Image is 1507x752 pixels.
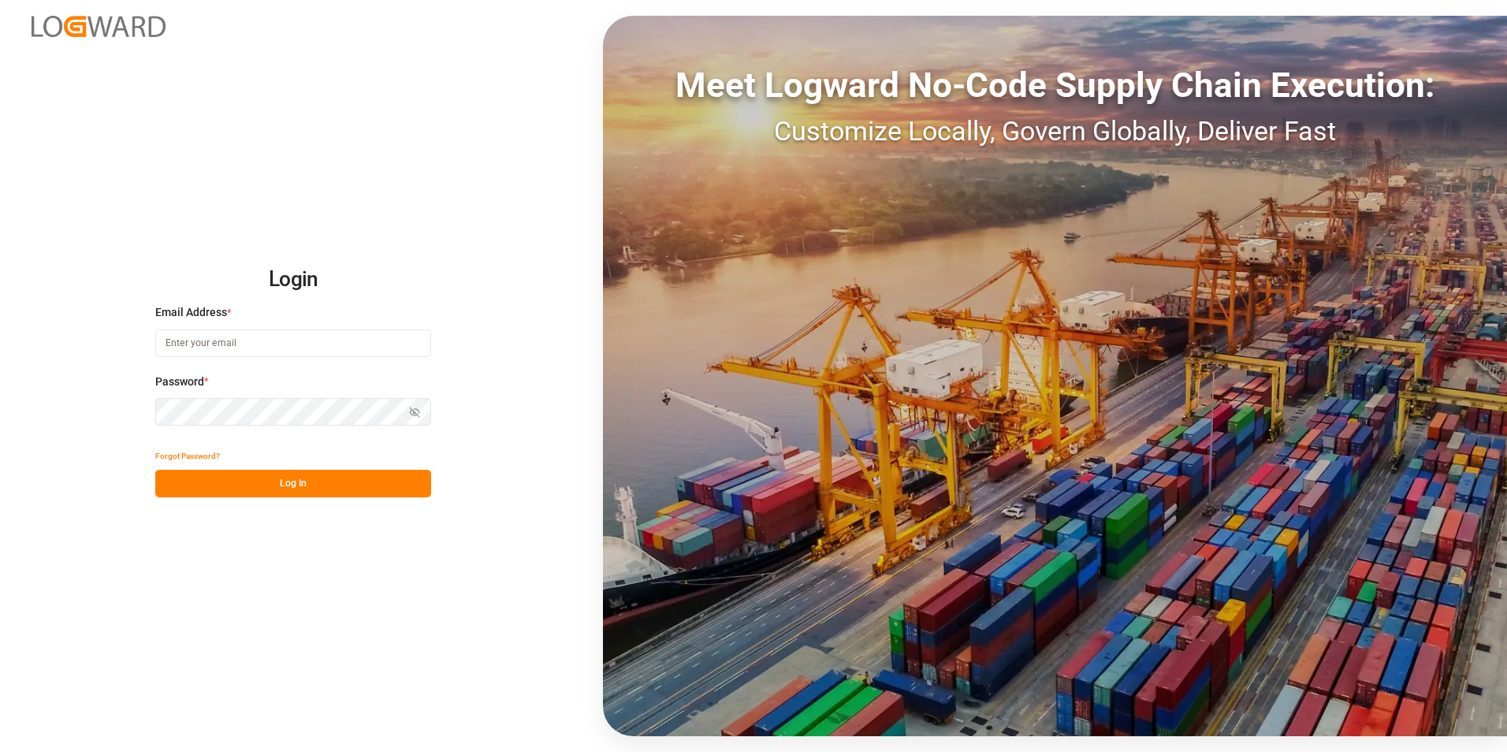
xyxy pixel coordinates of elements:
[155,255,431,305] h2: Login
[155,304,227,321] span: Email Address
[155,374,204,390] span: Password
[155,442,220,470] button: Forgot Password?
[603,59,1507,111] div: Meet Logward No-Code Supply Chain Execution:
[603,111,1507,151] div: Customize Locally, Govern Globally, Deliver Fast
[155,470,431,497] button: Log In
[32,16,166,37] img: Logward_new_orange.png
[155,329,431,357] input: Enter your email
